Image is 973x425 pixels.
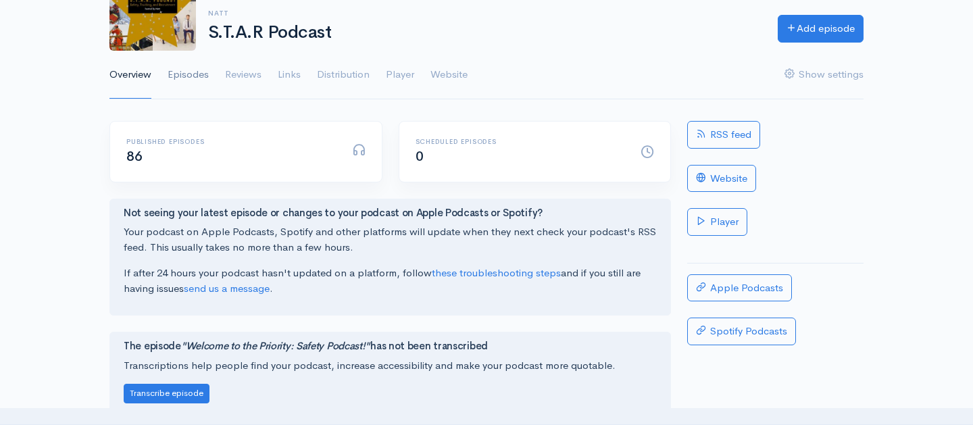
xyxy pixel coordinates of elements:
[124,207,657,219] h4: Not seeing your latest episode or changes to your podcast on Apple Podcasts or Spotify?
[124,224,657,255] p: Your podcast on Apple Podcasts, Spotify and other platforms will update when they next check your...
[124,384,209,403] button: Transcribe episode
[317,51,370,99] a: Distribution
[278,51,301,99] a: Links
[124,386,209,399] a: Transcribe episode
[109,51,151,99] a: Overview
[687,208,747,236] a: Player
[416,138,625,145] h6: Scheduled episodes
[181,339,370,352] i: "Welcome to the Priority: Safety Podcast!"
[778,15,864,43] a: Add episode
[687,274,792,302] a: Apple Podcasts
[687,121,760,149] a: RSS feed
[225,51,261,99] a: Reviews
[687,318,796,345] a: Spotify Podcasts
[386,51,414,99] a: Player
[208,23,762,43] h1: S.T.A.R Podcast
[784,51,864,99] a: Show settings
[430,51,468,99] a: Website
[208,9,762,17] h6: Natt
[124,358,657,374] p: Transcriptions help people find your podcast, increase accessibility and make your podcast more q...
[124,341,657,352] h4: The episode has not been transcribed
[124,266,657,296] p: If after 24 hours your podcast hasn't updated on a platform, follow and if you still are having i...
[687,165,756,193] a: Website
[432,266,561,279] a: these troubleshooting steps
[126,148,142,165] span: 86
[126,138,336,145] h6: Published episodes
[184,282,270,295] a: send us a message
[416,148,424,165] span: 0
[168,51,209,99] a: Episodes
